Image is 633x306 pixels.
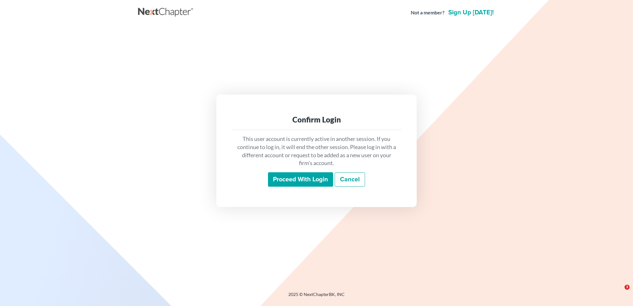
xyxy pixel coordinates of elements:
a: Cancel [335,172,365,187]
iframe: Intercom live chat [612,285,627,300]
div: Confirm Login [236,115,397,125]
strong: Not a member? [411,9,445,16]
p: This user account is currently active in another session. If you continue to log in, it will end ... [236,135,397,167]
div: 2025 © NextChapterBK, INC [138,291,495,303]
a: Sign up [DATE]! [447,9,495,16]
input: Proceed with login [268,172,333,187]
span: 3 [625,285,630,290]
